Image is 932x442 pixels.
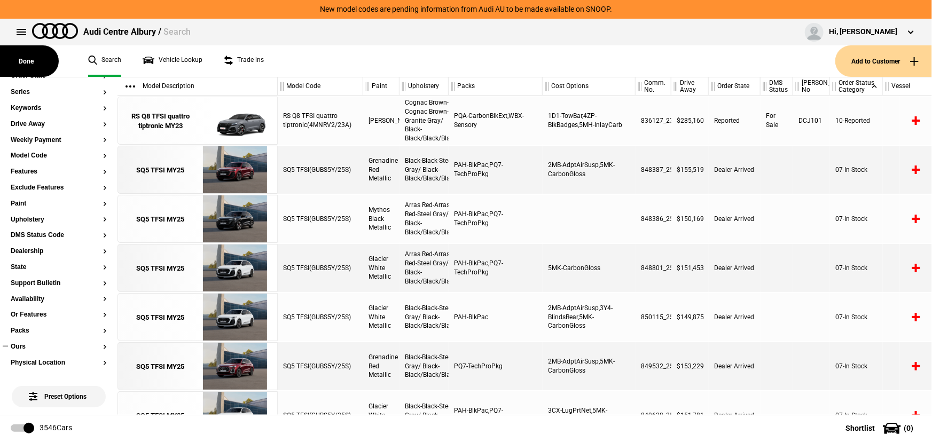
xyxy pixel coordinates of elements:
section: Availability [11,296,107,312]
button: Exclude Features [11,184,107,192]
div: RS Q8 TFSI quattro tiptronic(4MNRV2/23A) [278,97,363,145]
div: SQ5 TFSI(GUBS5Y/25S) [278,342,363,390]
div: PAH-BlkPac,PQ7-TechProPkg [449,146,543,194]
div: $151,781 [671,391,709,439]
div: 07-In Stock [830,293,883,341]
div: 836127_23 [636,97,671,145]
div: SQ5 TFSI MY25 [137,215,185,224]
button: Dealership [11,248,107,255]
div: 849628_25 [636,391,671,439]
div: $151,453 [671,244,709,292]
a: SQ5 TFSI MY25 [123,146,198,194]
div: DCJ101 [793,97,830,145]
button: Support Bulletin [11,280,107,287]
div: 07-In Stock [830,391,883,439]
button: Paint [11,200,107,208]
button: Series [11,89,107,96]
button: Weekly Payment [11,137,107,144]
section: Keywords [11,105,107,121]
div: 2MB-AdptAirSusp,5MK-CarbonGloss [543,342,636,390]
div: Cognac Brown-Cognac Brown-Granite Gray/ Black-Black/Black/Black [400,97,449,145]
span: ( 0 ) [904,424,913,432]
div: Reported [709,97,761,145]
button: Keywords [11,105,107,112]
div: Grenadine Red Metallic [363,146,400,194]
div: 2MB-AdptAirSusp,3Y4-BlindsRear,5MK-CarbonGloss [543,293,636,341]
div: $285,160 [671,97,709,145]
section: Order State [11,73,107,89]
div: DMS Status [761,77,793,96]
div: 10-Reported [830,97,883,145]
section: Or Features [11,311,107,327]
div: Dealer Arrived [709,342,761,390]
a: SQ5 TFSI MY25 [123,244,198,293]
div: Black-Black-Steel Gray/ Black-Black/Black/Black [400,391,449,439]
div: PAH-BlkPac [449,293,543,341]
button: State [11,264,107,271]
div: 2MB-AdptAirSusp,5MK-CarbonGloss [543,146,636,194]
section: Support Bulletin [11,280,107,296]
a: RS Q8 TFSI quattro tiptronic MY23 [123,97,198,145]
section: Model Code [11,152,107,168]
button: DMS Status Code [11,232,107,239]
section: State [11,264,107,280]
button: Add to Customer [835,45,932,77]
div: RS Q8 TFSI quattro tiptronic MY23 [123,112,198,131]
img: Audi_4MNRV2_23A_QN_T3T3_PQA_WBX_1D1_4ZP_5MH_(Nadin:_1D1_4ZP_5MH_6FQ_C86_PL2_PQA_WBX_YEB_YJZ)_ext.png [198,97,272,145]
div: Model Description [118,77,277,96]
button: Shortlist(0) [829,415,932,441]
a: SQ5 TFSI MY25 [123,294,198,342]
div: Arras Red-Arras Red-Steel Gray/ Black-Black/Black/Black [400,244,449,292]
div: Glacier White Metallic [363,391,400,439]
div: Glacier White Metallic [363,293,400,341]
div: 1D1-TowBar,4ZP-BlkBadges,5MH-InlayCarb [543,97,636,145]
div: 07-In Stock [830,244,883,292]
div: Order Status Category [830,77,882,96]
div: SQ5 TFSI MY25 [137,362,185,372]
div: Packs [449,77,542,96]
section: Features [11,168,107,184]
section: Paint [11,200,107,216]
section: Ours [11,343,107,359]
img: Audi_GUBS5Y_25S_OR_2Y2Y_PAH_5MK_WA2_6FJ_PQ7_PYH_PWV_53D_(Nadin:_53D_5MK_6FJ_C56_PAH_PQ7_PWV_PYH_S... [198,244,272,293]
div: Dealer Arrived [709,293,761,341]
img: Audi_GUBS5Y_25S_GX_2Y2Y_PAH_2MB_5MK_WA2_3Y4_6FJ_53A_PYH_PWO_(Nadin:_2MB_3Y4_53A_5MK_6FJ_C56_PAH_P... [198,294,272,342]
button: Availability [11,296,107,303]
button: Ours [11,343,107,351]
div: Audi Centre Albury / [83,26,191,38]
div: SQ5 TFSI(GUBS5Y/25S) [278,146,363,194]
section: Dealership [11,248,107,264]
div: PAH-BlkPac,PQ7-TechProPkg [449,244,543,292]
div: $155,519 [671,146,709,194]
div: PQA-CarbonBlkExt,WBX-Sensory [449,97,543,145]
div: 5MK-CarbonGloss [543,244,636,292]
div: Mythos Black Metallic [363,195,400,243]
div: SQ5 TFSI MY25 [137,411,185,421]
div: SQ5 TFSI MY25 [137,264,185,273]
div: Black-Black-Steel Gray/ Black-Black/Black/Black [400,342,449,390]
img: audi.png [32,23,78,39]
div: Grenadine Red Metallic [363,342,400,390]
div: Cost Options [543,77,635,96]
span: Preset Options [31,380,87,400]
div: $150,169 [671,195,709,243]
div: PAH-BlkPac,PQ7-TechProPkg [449,391,543,439]
div: Dealer Arrived [709,195,761,243]
div: Dealer Arrived [709,146,761,194]
div: 3546 Cars [40,423,72,433]
div: Black-Black-Steel Gray/ Black-Black/Black/Black [400,293,449,341]
div: For Sale [761,97,793,145]
div: Dealer Arrived [709,391,761,439]
div: 3CX-LugPrtNet,5MK-CarbonGloss [543,391,636,439]
div: [PERSON_NAME] [363,97,400,145]
button: Or Features [11,311,107,319]
div: SQ5 TFSI(GUBS5Y/25S) [278,244,363,292]
div: Comm. No. [636,77,671,96]
span: Shortlist [845,424,875,432]
div: Black-Black-Steel Gray/ Black-Black/Black/Black [400,146,449,194]
div: Drive Away [671,77,708,96]
section: Series [11,89,107,105]
section: DMS Status Code [11,232,107,248]
div: Upholstery [400,77,448,96]
div: Arras Red-Arras Red-Steel Gray/ Black-Black/Black/Black [400,195,449,243]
